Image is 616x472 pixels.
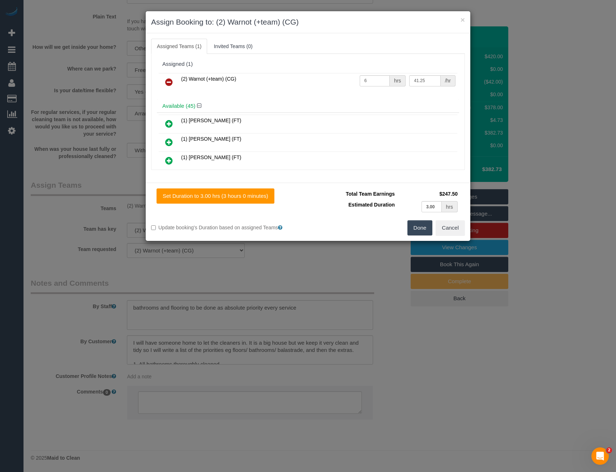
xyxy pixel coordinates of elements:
[181,136,241,142] span: (1) [PERSON_NAME] (FT)
[390,75,406,86] div: hrs
[407,220,433,235] button: Done
[441,75,455,86] div: /hr
[397,188,459,199] td: $247.50
[151,17,465,27] h3: Assign Booking to: (2) Warnot (+team) (CG)
[162,61,454,67] div: Assigned (1)
[151,39,207,54] a: Assigned Teams (1)
[208,39,258,54] a: Invited Teams (0)
[151,224,303,231] label: Update booking's Duration based on assigned Teams
[151,225,156,230] input: Update booking's Duration based on assigned Teams
[181,118,241,123] span: (1) [PERSON_NAME] (FT)
[162,103,454,109] h4: Available (45)
[348,202,395,208] span: Estimated Duration
[181,76,236,82] span: (2) Warnot (+team) (CG)
[442,201,458,212] div: hrs
[461,16,465,24] button: ×
[157,188,274,204] button: Set Duration to 3.00 hrs (3 hours 0 minutes)
[436,220,465,235] button: Cancel
[591,447,609,465] iframe: Intercom live chat
[313,188,397,199] td: Total Team Earnings
[606,447,612,453] span: 2
[181,154,241,160] span: (1) [PERSON_NAME] (FT)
